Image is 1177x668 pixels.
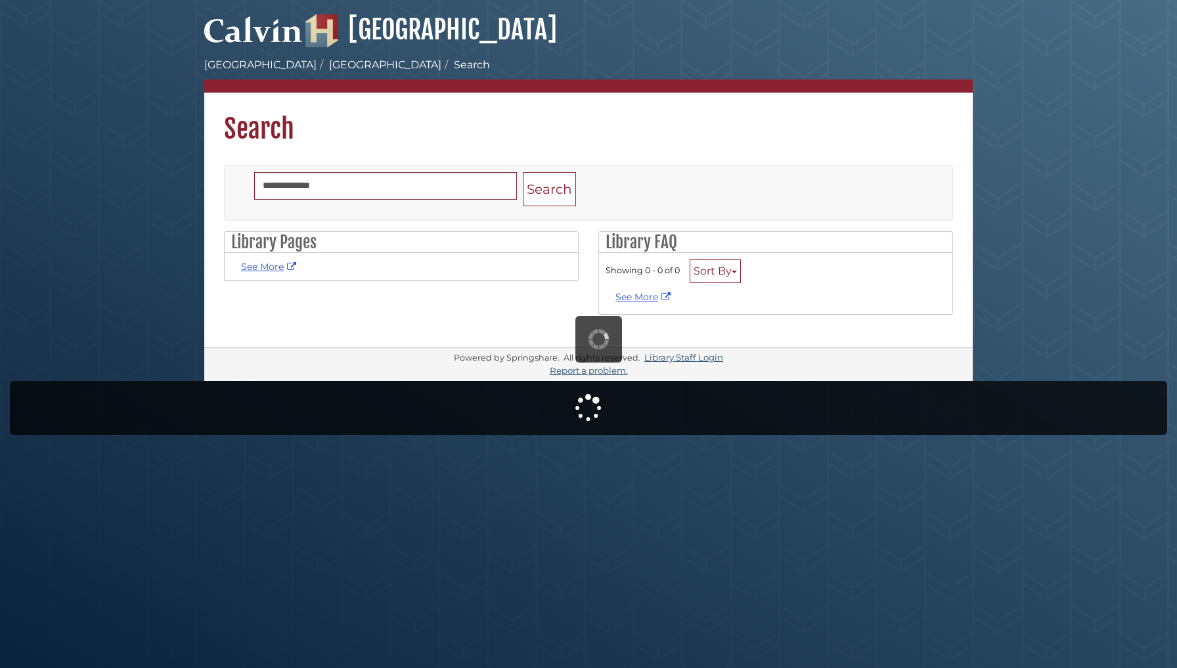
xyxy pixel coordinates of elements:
div: All rights reserved. [562,353,642,363]
a: Calvin University [204,30,303,42]
a: Report a problem. [550,365,628,376]
button: Sort By [690,259,741,283]
h2: Library Pages [225,232,578,253]
a: See More [615,291,674,303]
img: Calvin [204,11,303,47]
img: Working... [588,329,609,349]
h2: Library FAQ [599,232,952,253]
img: Hekman Library Logo [305,14,338,47]
li: Search [441,57,490,73]
a: See More [241,261,300,273]
a: [GEOGRAPHIC_DATA] [204,58,317,71]
button: Search [523,172,576,207]
div: Powered by Springshare. [452,353,562,363]
h1: Search [204,93,973,145]
a: [GEOGRAPHIC_DATA] [329,58,441,71]
nav: breadcrumb [204,57,973,93]
a: Library Staff Login [644,352,723,363]
a: [GEOGRAPHIC_DATA] [305,13,557,46]
span: Showing 0 - 0 of 0 [606,265,680,275]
